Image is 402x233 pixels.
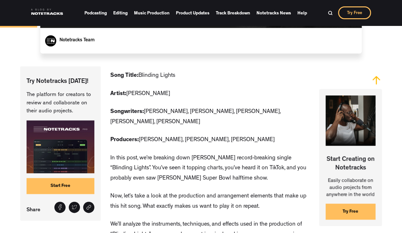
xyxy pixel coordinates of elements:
a: Track Breakdown [216,8,250,18]
a: Notetracks News [256,8,291,18]
p: [PERSON_NAME] [110,89,170,100]
a: Start Free [27,178,94,194]
a: Share on Facebook [54,202,66,213]
p: ‍ Blinding Lights [110,71,175,81]
a: Music Production [134,8,169,18]
a: Try Free [326,204,376,220]
img: Share link icon [86,205,91,210]
p: Try Notetracks [DATE]! [27,77,94,86]
p: [PERSON_NAME], [PERSON_NAME], [PERSON_NAME] [110,135,275,146]
p: Easily collaborate on audio projects from anywhere in the world [319,177,382,198]
strong: Song Title: [110,73,138,79]
a: Podcasting [84,8,107,18]
p: Now, let’s take a look at the production and arrangement elements that make up this hit song. Wha... [110,192,310,212]
p: Share [27,205,43,214]
a: Editing [113,8,128,18]
p: [PERSON_NAME], [PERSON_NAME], [PERSON_NAME], [PERSON_NAME], [PERSON_NAME] [110,107,310,127]
strong: Producers: [110,137,139,143]
p: In this post, we’re breaking down [PERSON_NAME] record-breaking single “Blinding Lights”. You’ve ... [110,154,310,184]
a: Product Updates [176,8,209,18]
strong: Songwriters: [110,109,144,115]
a: Tweet [69,202,80,213]
a: Notetracks Team [59,38,95,43]
a: Try Free [338,6,371,19]
strong: Artist: [110,91,126,97]
p: Start Creating on Notetracks [319,150,382,172]
img: Search Bar [328,11,333,15]
p: The platform for creators to review and collaborate on their audio projects. [27,91,94,116]
a: Help [297,8,307,18]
